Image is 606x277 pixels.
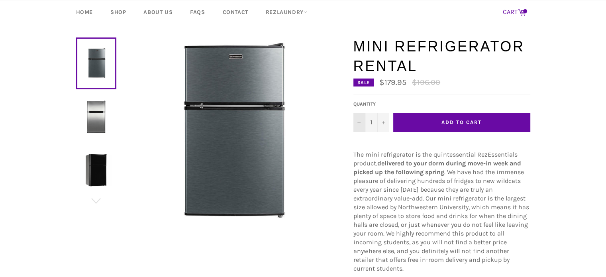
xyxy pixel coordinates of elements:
[353,79,374,86] div: Sale
[102,0,134,24] a: Shop
[441,119,481,125] span: Add to Cart
[80,100,112,133] img: Mini Refrigerator Rental
[412,78,440,87] s: $196.00
[377,113,389,132] button: Increase quantity
[353,37,530,76] h1: Mini Refrigerator Rental
[215,0,256,24] a: Contact
[393,113,530,132] button: Add to Cart
[258,0,315,24] a: RezLaundry
[68,0,101,24] a: Home
[353,159,521,176] strong: delivered to your dorm during move-in week and picked up the following spring
[499,4,530,21] a: CART
[182,0,213,24] a: FAQs
[135,0,180,24] a: About Us
[353,168,529,272] span: . We have had the immense pleasure of delivering hundreds of fridges to new wildcats every year s...
[379,78,406,87] span: $179.95
[80,154,112,186] img: Mini Refrigerator Rental
[135,37,326,228] img: Mini Refrigerator Rental
[353,151,518,167] span: The mini refrigerator is the quintessential RezEssentials product,
[353,101,389,108] label: Quantity
[353,113,365,132] button: Decrease quantity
